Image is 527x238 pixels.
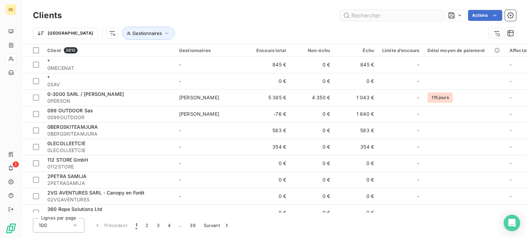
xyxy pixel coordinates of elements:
[246,57,290,73] td: 845 €
[179,144,181,150] span: -
[417,193,419,200] span: -
[47,130,171,137] span: 0BERGSKITEAMJURA
[5,4,16,15] div: BE
[33,9,62,22] h3: Clients
[510,127,512,133] span: -
[39,222,47,229] span: 100
[417,160,419,167] span: -
[290,57,334,73] td: 0 €
[47,65,171,72] span: 0MECENAT
[510,62,512,67] span: -
[417,127,419,134] span: -
[334,57,378,73] td: 845 €
[417,143,419,150] span: -
[510,111,512,117] span: -
[246,106,290,122] td: -76 €
[47,81,171,88] span: 0SAV
[290,122,334,139] td: 0 €
[179,48,242,53] div: Gestionnaires
[47,124,98,130] span: 0BERGSKITEAMJURA
[417,78,419,85] span: -
[290,172,334,188] td: 0 €
[131,218,141,233] button: 1
[334,73,378,89] td: 0 €
[334,188,378,204] td: 0 €
[64,47,78,53] span: 3810
[179,177,181,183] span: -
[510,210,512,215] span: -
[246,188,290,204] td: 0 €
[290,73,334,89] td: 0 €
[179,193,181,199] span: -
[334,204,378,221] td: 0 €
[290,89,334,106] td: 4 350 €
[334,89,378,106] td: 1 043 €
[47,163,171,170] span: 0112STORE
[175,220,186,231] span: …
[246,204,290,221] td: 0 €
[382,48,419,53] div: Limite d’encours
[186,218,200,233] button: 39
[47,190,144,196] span: 2VG AVENTURES SARL - Canopy en Forêt
[334,106,378,122] td: 1 640 €
[164,218,175,233] button: 4
[510,144,512,150] span: -
[90,218,131,233] button: Précédent
[179,111,219,117] span: [PERSON_NAME]
[510,177,512,183] span: -
[290,155,334,172] td: 0 €
[510,193,512,199] span: -
[47,48,61,53] span: Client
[504,215,520,231] div: Open Intercom Messenger
[47,147,171,154] span: 0LECOLLEETCIE
[47,157,88,163] span: 112 STORE GmbH
[428,48,501,53] div: Délai moyen de paiement
[334,155,378,172] td: 0 €
[290,139,334,155] td: 0 €
[510,95,512,100] span: -
[136,222,137,229] span: 1
[340,10,443,21] input: Rechercher
[246,73,290,89] td: 0 €
[47,173,86,179] span: 2PETRA SAMIJA
[5,223,16,234] img: Logo LeanPay
[334,122,378,139] td: 583 €
[47,206,102,212] span: 360 Rope Solutions Ltd
[290,106,334,122] td: 0 €
[122,27,175,40] button: Gestionnaires
[417,111,419,117] span: -
[47,140,85,146] span: 0LECOLLEETCIE
[417,176,419,183] span: -
[47,98,171,104] span: 0PERSON
[47,108,93,113] span: 099 OUTDOOR Sas
[179,95,219,100] span: [PERSON_NAME]
[417,94,419,101] span: -
[179,78,181,84] span: -
[250,48,286,53] div: Encours total
[246,89,290,106] td: 5 385 €
[428,92,453,103] span: 115 jours
[47,180,171,187] span: 2PETRASAMIJA
[290,204,334,221] td: 0 €
[47,91,124,97] span: 0-3000 SARL / [PERSON_NAME]
[294,48,330,53] div: Non-échu
[132,30,162,36] span: Gestionnaires
[338,48,374,53] div: Échu
[179,210,181,215] span: -
[334,139,378,155] td: 354 €
[33,28,98,39] button: [GEOGRAPHIC_DATA]
[47,114,171,121] span: 0099OUTDOOR
[200,218,234,233] button: Suivant
[153,218,164,233] button: 3
[246,172,290,188] td: 0 €
[510,78,512,84] span: -
[141,218,152,233] button: 2
[417,209,419,216] span: -
[468,10,502,21] button: Actions
[334,172,378,188] td: 0 €
[246,122,290,139] td: 583 €
[417,61,419,68] span: -
[246,139,290,155] td: 354 €
[510,160,512,166] span: -
[13,161,19,167] span: 1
